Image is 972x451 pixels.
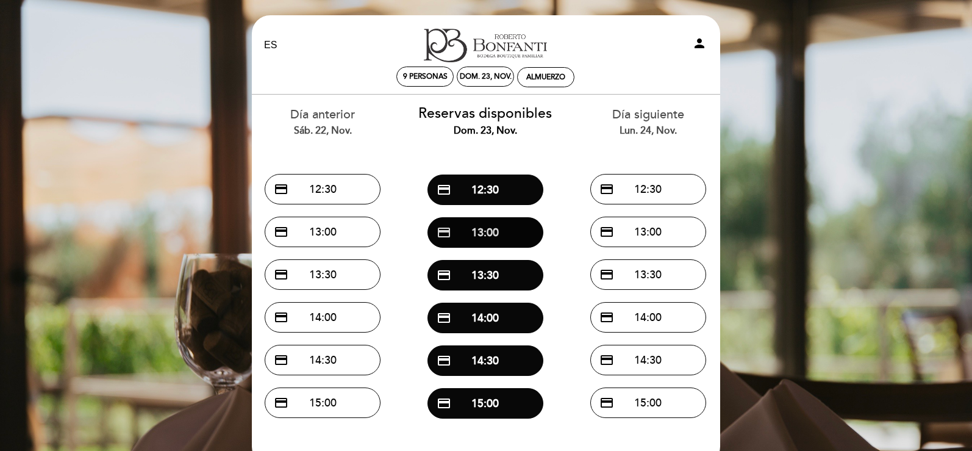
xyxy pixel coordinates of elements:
[403,72,448,81] span: 9 personas
[460,72,512,81] div: dom. 23, nov.
[599,353,614,367] span: credit_card
[427,303,543,333] button: credit_card 14:00
[599,182,614,197] span: credit_card
[599,225,614,239] span: credit_card
[265,388,381,418] button: credit_card 15:00
[437,311,451,325] span: credit_card
[692,36,707,51] i: person
[409,29,562,62] a: Restaurante y Eventos - Bodega [PERSON_NAME]
[590,217,706,247] button: credit_card 13:00
[590,174,706,204] button: credit_card 12:30
[599,395,614,410] span: credit_card
[427,345,543,376] button: credit_card 14:30
[437,225,451,240] span: credit_card
[413,104,558,138] div: Reservas disponibles
[265,302,381,333] button: credit_card 14:00
[427,175,543,205] button: credit_card 12:30
[437,353,451,368] span: credit_card
[599,267,614,282] span: credit_card
[265,174,381,204] button: credit_card 12:30
[599,310,614,325] span: credit_card
[274,395,288,410] span: credit_card
[590,345,706,375] button: credit_card 14:30
[576,106,720,137] div: Día siguiente
[413,124,558,138] div: dom. 23, nov.
[590,259,706,290] button: credit_card 13:30
[590,302,706,333] button: credit_card 14:00
[265,217,381,247] button: credit_card 13:00
[427,388,543,419] button: credit_card 15:00
[437,268,451,283] span: credit_card
[576,124,720,138] div: lun. 24, nov.
[437,182,451,197] span: credit_card
[274,353,288,367] span: credit_card
[251,124,395,138] div: sáb. 22, nov.
[526,73,565,82] div: Almuerzo
[274,267,288,282] span: credit_card
[437,396,451,411] span: credit_card
[274,310,288,325] span: credit_card
[427,260,543,290] button: credit_card 13:30
[274,225,288,239] span: credit_card
[251,106,395,137] div: Día anterior
[265,259,381,290] button: credit_card 13:30
[274,182,288,197] span: credit_card
[265,345,381,375] button: credit_card 14:30
[590,388,706,418] button: credit_card 15:00
[427,217,543,248] button: credit_card 13:00
[692,36,707,55] button: person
